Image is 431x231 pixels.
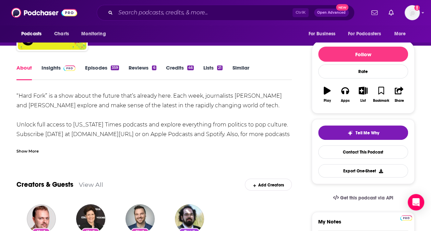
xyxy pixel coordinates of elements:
img: Podchaser Pro [400,215,412,221]
div: 359 [111,65,119,70]
button: Bookmark [372,82,390,107]
a: Creators & Guests [16,180,73,189]
a: Charts [50,27,73,40]
img: Podchaser Pro [63,65,75,71]
label: My Notes [318,218,408,230]
span: Podcasts [21,29,41,39]
span: More [394,29,406,39]
button: open menu [390,27,415,40]
svg: Add a profile image [414,5,420,11]
button: tell me why sparkleTell Me Why [318,125,408,140]
span: New [336,4,348,11]
span: For Podcasters [348,29,381,39]
a: Lists21 [203,64,223,80]
div: 6 [152,65,156,70]
div: 21 [217,65,223,70]
div: List [360,99,366,103]
a: Reviews6 [129,64,156,80]
span: Tell Me Why [356,130,379,136]
button: open menu [303,27,344,40]
a: Similar [232,64,249,80]
div: Add Creators [245,179,292,191]
a: View All [79,181,103,188]
img: Podchaser - Follow, Share and Rate Podcasts [11,6,77,19]
button: Export One-Sheet [318,164,408,178]
a: InsightsPodchaser Pro [41,64,75,80]
button: Follow [318,47,408,62]
button: List [354,82,372,107]
button: Share [390,82,408,107]
span: Get this podcast via API [340,195,393,201]
a: Pro website [400,214,412,221]
div: Rate [318,64,408,78]
span: Open Advanced [317,11,346,14]
button: Open AdvancedNew [314,9,349,17]
div: Apps [341,99,350,103]
button: Apps [336,82,354,107]
button: open menu [344,27,391,40]
span: Charts [54,29,69,39]
span: Monitoring [81,29,106,39]
a: Episodes359 [85,64,119,80]
a: Credits46 [166,64,194,80]
button: Show profile menu [405,5,420,20]
button: open menu [76,27,115,40]
div: 46 [187,65,194,70]
span: Ctrl K [292,8,309,17]
span: Logged in as eseto [405,5,420,20]
div: Search podcasts, credits, & more... [97,5,355,21]
img: User Profile [405,5,420,20]
div: Share [394,99,404,103]
button: open menu [16,27,50,40]
input: Search podcasts, credits, & more... [116,7,292,18]
span: For Business [308,29,335,39]
a: Get this podcast via API [327,190,399,206]
a: Contact This Podcast [318,145,408,159]
div: Bookmark [373,99,389,103]
div: Open Intercom Messenger [408,194,424,210]
a: About [16,64,32,80]
div: Play [324,99,331,103]
a: Show notifications dropdown [369,7,380,19]
div: “Hard Fork” is a show about the future that’s already here. Each week, journalists [PERSON_NAME] ... [16,91,292,149]
button: Play [318,82,336,107]
img: tell me why sparkle [347,130,353,136]
a: Show notifications dropdown [386,7,396,19]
